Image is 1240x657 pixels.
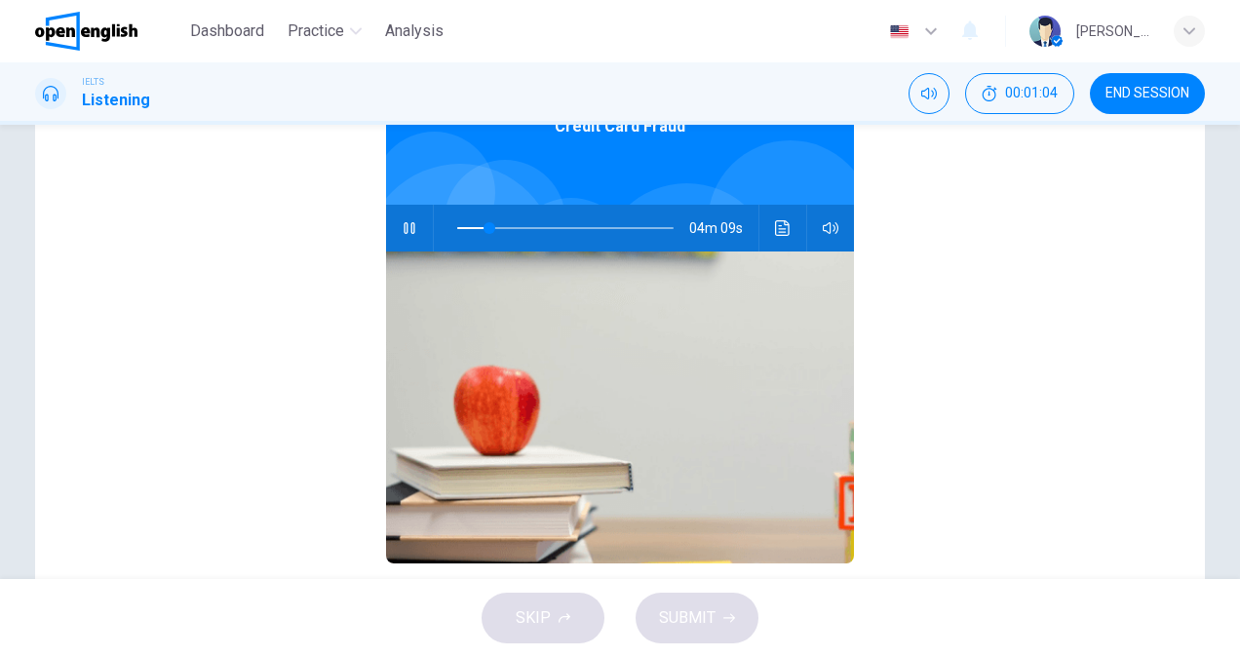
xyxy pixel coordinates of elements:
[386,251,854,563] img: Credit Card Fraud
[82,89,150,112] h1: Listening
[1076,19,1150,43] div: [PERSON_NAME]
[965,73,1074,114] div: Hide
[35,12,137,51] img: OpenEnglish logo
[82,75,104,89] span: IELTS
[1090,73,1205,114] button: END SESSION
[555,115,685,138] span: Credit Card Fraud
[767,205,798,251] button: Click to see the audio transcription
[288,19,344,43] span: Practice
[35,12,182,51] a: OpenEnglish logo
[385,19,444,43] span: Analysis
[1105,86,1189,101] span: END SESSION
[1029,16,1061,47] img: Profile picture
[887,24,911,39] img: en
[377,14,451,49] button: Analysis
[689,205,758,251] span: 04m 09s
[1005,86,1058,101] span: 00:01:04
[280,14,369,49] button: Practice
[182,14,272,49] button: Dashboard
[190,19,264,43] span: Dashboard
[909,73,949,114] div: Mute
[965,73,1074,114] button: 00:01:04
